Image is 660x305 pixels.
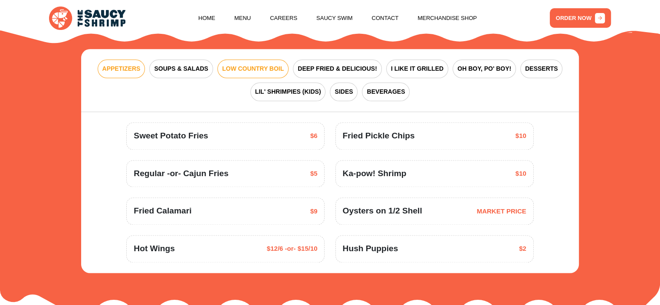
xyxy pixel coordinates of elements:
[134,205,191,217] span: Fried Calamari
[217,59,289,78] button: LOW COUNTRY BOIL
[250,82,326,101] button: LIL' SHRIMPIES (KIDS)
[298,64,377,73] span: DEEP FRIED & DELICIOUS!
[457,64,511,73] span: OH BOY, PO' BOY!
[342,205,422,217] span: Oysters on 1/2 Shell
[550,8,611,28] a: ORDER NOW
[234,2,251,35] a: Menu
[477,207,526,216] span: MARKET PRICE
[525,64,558,73] span: DESSERTS
[335,87,353,96] span: SIDES
[520,59,562,78] button: DESSERTS
[316,2,353,35] a: Saucy Swim
[267,244,318,254] span: $12/6 -or- $15/10
[371,2,398,35] a: Contact
[310,169,318,179] span: $5
[417,2,477,35] a: Merchandise Shop
[134,167,228,180] span: Regular -or- Cajun Fries
[154,64,208,73] span: SOUPS & SALADS
[222,64,284,73] span: LOW COUNTRY BOIL
[102,64,141,73] span: APPETIZERS
[198,2,215,35] a: Home
[330,82,358,101] button: SIDES
[255,87,321,96] span: LIL' SHRIMPIES (KIDS)
[149,59,213,78] button: SOUPS & SALADS
[134,243,175,255] span: Hot Wings
[367,87,405,96] span: BEVERAGES
[270,2,297,35] a: Careers
[134,130,208,142] span: Sweet Potato Fries
[391,64,443,73] span: I LIKE IT GRILLED
[516,131,526,141] span: $10
[519,244,526,254] span: $2
[342,167,406,180] span: Ka-pow! Shrimp
[516,169,526,179] span: $10
[453,59,516,78] button: OH BOY, PO' BOY!
[342,130,414,142] span: Fried Pickle Chips
[98,59,145,78] button: APPETIZERS
[310,131,318,141] span: $6
[293,59,382,78] button: DEEP FRIED & DELICIOUS!
[49,7,125,30] img: logo
[310,207,318,216] span: $9
[386,59,448,78] button: I LIKE IT GRILLED
[342,243,398,255] span: Hush Puppies
[362,82,410,101] button: BEVERAGES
